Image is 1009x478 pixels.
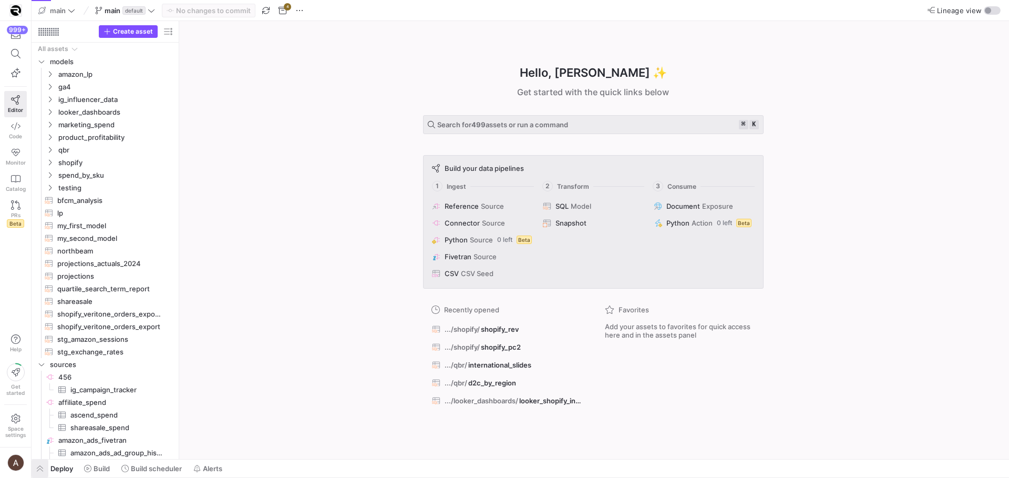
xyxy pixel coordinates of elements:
[58,106,173,118] span: looker_dashboards
[4,452,27,474] button: https://lh3.googleusercontent.com/a/AEdFTp4_8LqxRyxVUtC19lo4LS2NU-n5oC7apraV2tR5=s96-c
[36,371,174,383] div: Press SPACE to select this row.
[36,106,174,118] div: Press SPACE to select this row.
[36,396,174,409] a: affiliate_spend​​​​​​​​
[4,91,27,117] a: Editor
[57,321,162,333] span: shopify_veritone_orders_export​​​​​​​​​​
[36,194,174,207] div: Press SPACE to select this row.
[57,207,162,219] span: lp​​​​​​​​​​
[481,325,519,333] span: shopify_rev
[36,245,174,257] div: Press SPACE to select this row.
[605,322,755,339] span: Add your assets to favorites for quick access here and in the assets panel
[555,219,586,227] span: Snapshot
[36,333,174,345] a: stg_amazon_sessions​​​​​​​​​​
[36,270,174,282] div: Press SPACE to select this row.
[58,396,173,409] span: affiliate_spend​​​​​​​​
[4,359,27,400] button: Getstarted
[36,257,174,270] div: Press SPACE to select this row.
[36,181,174,194] div: Press SPACE to select this row.
[470,236,493,244] span: Source
[429,394,584,408] button: .../looker_dashboards/looker_shopify_intl_countries
[445,219,480,227] span: Connector
[203,464,222,473] span: Alerts
[4,409,27,443] a: Spacesettings
[473,252,497,261] span: Source
[57,283,162,295] span: quartile_search_term_report​​​​​​​​​​
[50,56,173,68] span: models
[36,421,174,434] div: Press SPACE to select this row.
[36,282,174,295] div: Press SPACE to select this row.
[50,464,73,473] span: Deploy
[445,396,518,405] span: .../looker_dashboards/
[555,202,569,210] span: SQL
[36,194,174,207] a: bfcm_analysis​​​​​​​​​​
[7,26,28,34] div: 999+
[4,144,27,170] a: Monitor
[57,245,162,257] span: northbeam​​​​​​​​​​
[94,464,110,473] span: Build
[36,4,78,17] button: main
[36,131,174,144] div: Press SPACE to select this row.
[36,409,174,421] a: ascend_spend​​​​​​​​​
[50,6,66,15] span: main
[7,454,24,471] img: https://lh3.googleusercontent.com/a/AEdFTp4_8LqxRyxVUtC19lo4LS2NU-n5oC7apraV2tR5=s96-c
[430,233,534,246] button: PythonSource0 leftBeta
[38,45,68,53] div: All assets
[36,446,174,459] div: Press SPACE to select this row.
[36,295,174,308] a: shareasale​​​​​​​​​​
[445,236,468,244] span: Python
[445,361,467,369] span: .../qbr/
[50,359,173,371] span: sources
[57,333,162,345] span: stg_amazon_sessions​​​​​​​​​​
[36,156,174,169] div: Press SPACE to select this row.
[541,217,645,229] button: Snapshot
[36,43,174,55] div: Press SPACE to select this row.
[468,379,516,387] span: d2c_by_region
[57,308,162,320] span: shopify_veritone_orders_export_full​​​​​​​​​​
[36,270,174,282] a: projections​​​​​​​​​​
[36,345,174,358] a: stg_exchange_rates​​​​​​​​​​
[70,384,162,396] span: ig_campaign_tracker​​​​​​​​​
[58,182,173,194] span: testing
[70,422,162,434] span: shareasale_spend​​​​​​​​​
[57,258,162,270] span: projections_actuals_2024​​​​​​​​​​
[113,28,153,35] span: Create asset
[36,308,174,320] a: shopify_veritone_orders_export_full​​​​​​​​​​
[36,383,174,396] div: Press SPACE to select this row.
[519,396,581,405] span: looker_shopify_intl_countries
[57,232,162,245] span: my_second_model​​​​​​​​​​
[36,207,174,219] a: lp​​​​​​​​​​
[36,371,174,383] a: 456​​​​​​​​
[445,343,480,351] span: .../shopify/
[6,186,26,192] span: Catalog
[58,131,173,144] span: product_profitability
[36,308,174,320] div: Press SPACE to select this row.
[445,164,524,172] span: Build your data pipelines
[131,464,182,473] span: Build scheduler
[70,447,162,459] span: amazon_ads_ad_group_history​​​​​​​​​
[36,207,174,219] div: Press SPACE to select this row.
[58,119,173,131] span: marketing_spend
[36,358,174,371] div: Press SPACE to select this row.
[36,80,174,93] div: Press SPACE to select this row.
[4,330,27,357] button: Help
[445,379,467,387] span: .../qbr/
[4,196,27,232] a: PRsBeta
[36,55,174,68] div: Press SPACE to select this row.
[481,202,504,210] span: Source
[36,383,174,396] a: ig_campaign_tracker​​​​​​​​​
[6,383,25,396] span: Get started
[36,446,174,459] a: amazon_ads_ad_group_history​​​​​​​​​
[517,236,532,244] span: Beta
[122,6,146,15] span: default
[430,200,534,212] button: ReferenceSource
[57,195,162,207] span: bfcm_analysis​​​​​​​​​​
[57,220,162,232] span: my_first_model​​​​​​​​​​
[57,270,162,282] span: projections​​​​​​​​​​
[36,68,174,80] div: Press SPACE to select this row.
[497,236,512,243] span: 0 left
[423,115,764,134] button: Search for499assets or run a command⌘k
[92,4,158,17] button: maindefault
[749,120,759,129] kbd: k
[437,120,568,129] span: Search for assets or run a command
[429,340,584,354] button: .../shopify/shopify_pc2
